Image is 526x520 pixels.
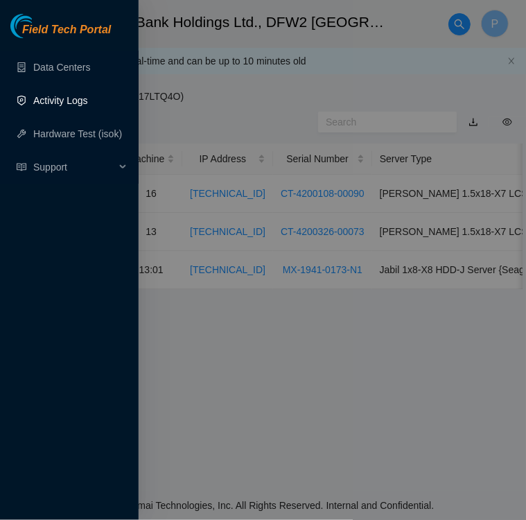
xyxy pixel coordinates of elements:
span: Support [33,153,115,181]
a: Akamai TechnologiesField Tech Portal [10,25,111,43]
img: Akamai Technologies [10,14,70,38]
span: Field Tech Portal [22,24,111,37]
span: read [17,162,26,172]
a: Hardware Test (isok) [33,128,122,139]
a: Data Centers [33,62,90,73]
a: Activity Logs [33,95,88,106]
